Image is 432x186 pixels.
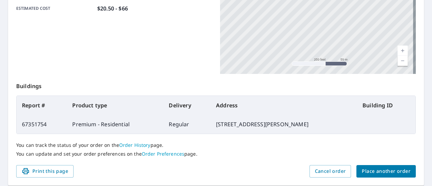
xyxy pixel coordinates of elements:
[16,165,74,178] button: Print this page
[163,96,211,115] th: Delivery
[211,115,357,134] td: [STREET_ADDRESS][PERSON_NAME]
[22,167,68,176] span: Print this page
[211,96,357,115] th: Address
[119,142,151,148] a: Order History
[16,142,416,148] p: You can track the status of your order on the page.
[17,115,67,134] td: 67351754
[357,96,415,115] th: Building ID
[17,96,67,115] th: Report #
[309,165,351,178] button: Cancel order
[16,151,416,157] p: You can update and set your order preferences on the page.
[356,165,416,178] button: Place another order
[142,151,184,157] a: Order Preferences
[163,115,211,134] td: Regular
[315,167,346,176] span: Cancel order
[398,56,408,66] a: Current Level 17, Zoom Out
[362,167,410,176] span: Place another order
[16,74,416,96] p: Buildings
[398,46,408,56] a: Current Level 17, Zoom In
[16,4,94,12] p: Estimated cost
[67,115,163,134] td: Premium - Residential
[67,96,163,115] th: Product type
[97,4,128,12] p: $20.50 - $66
